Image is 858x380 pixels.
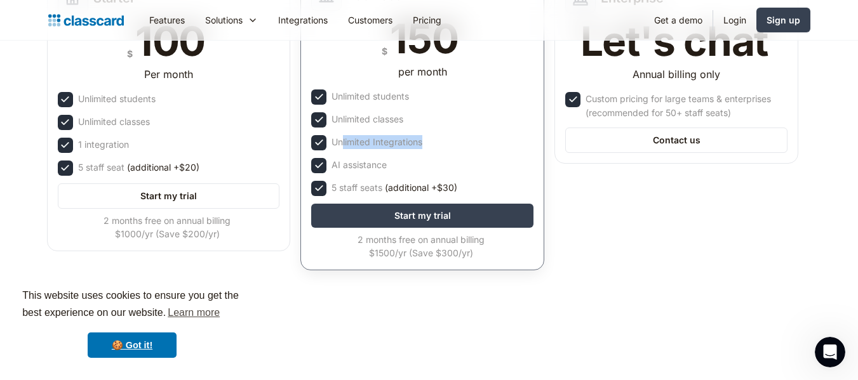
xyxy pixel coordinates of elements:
a: Start my trial [58,183,280,209]
span: (additional +$20) [127,161,199,174]
div: Unlimited students [78,92,156,106]
a: Contact us [565,128,788,153]
div: 5 staff seats [332,181,457,195]
div: Let's chat [580,21,768,62]
a: Login [713,6,756,34]
a: learn more about cookies [166,303,222,322]
a: dismiss cookie message [88,332,177,358]
div: $ [382,43,387,59]
span: This website uses cookies to ensure you get the best experience on our website. [22,288,242,322]
div: Unlimited Integrations [332,135,422,149]
div: Solutions [195,6,268,34]
a: Pricing [403,6,452,34]
div: Custom pricing for large teams & enterprises (recommended for 50+ staff seats) [586,92,785,120]
div: Per month [144,67,193,82]
div: 2 months free on annual billing $1000/yr (Save $200/yr) [58,214,278,240]
div: cookieconsent [10,276,254,370]
a: Get a demo [644,6,713,34]
a: Integrations [268,6,338,34]
div: $ [127,46,133,62]
a: Sign up [756,8,810,32]
iframe: Intercom live chat [815,337,845,367]
div: 150 [390,18,458,59]
div: Solutions [205,13,243,27]
div: Unlimited classes [78,115,150,129]
div: Annual billing only [633,67,720,82]
a: Features [139,6,195,34]
span: (additional +$30) [385,181,457,195]
div: 2 months free on annual billing $1500/yr (Save $300/yr) [311,233,531,259]
a: home [48,11,124,29]
a: Start my trial [311,204,533,228]
div: AI assistance [332,158,387,172]
div: 5 staff seat [78,161,199,174]
div: Unlimited classes [332,112,403,126]
div: 1 integration [78,138,129,152]
div: Unlimited students [332,89,409,103]
div: Sign up [767,13,800,27]
a: Customers [338,6,403,34]
div: 100 [135,21,205,62]
div: per month [398,64,447,79]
